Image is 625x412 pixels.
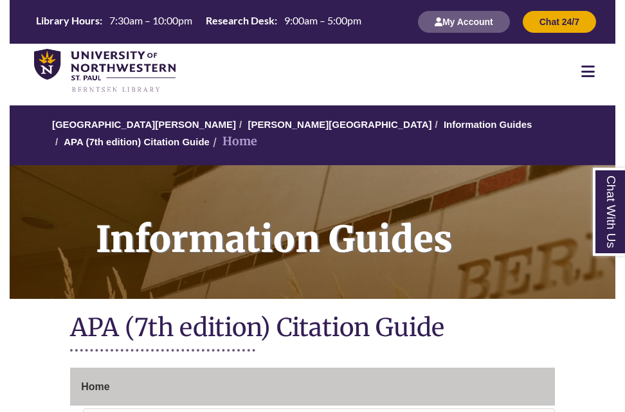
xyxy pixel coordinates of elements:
[210,132,257,151] li: Home
[248,119,431,130] a: [PERSON_NAME][GEOGRAPHIC_DATA]
[82,165,615,282] h1: Information Guides
[31,13,367,30] table: Hours Today
[31,13,104,28] th: Library Hours:
[64,136,210,147] a: APA (7th edition) Citation Guide
[31,13,367,31] a: Hours Today
[444,119,532,130] a: Information Guides
[418,16,510,27] a: My Account
[52,119,236,130] a: [GEOGRAPHIC_DATA][PERSON_NAME]
[34,49,176,94] img: UNWSP Library Logo
[70,312,555,346] h1: APA (7th edition) Citation Guide
[284,14,361,26] span: 9:00am – 5:00pm
[523,16,596,27] a: Chat 24/7
[201,13,279,28] th: Research Desk:
[109,14,192,26] span: 7:30am – 10:00pm
[70,368,555,406] a: Home
[418,11,510,33] button: My Account
[10,165,615,299] a: Information Guides
[81,381,109,392] span: Home
[523,11,596,33] button: Chat 24/7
